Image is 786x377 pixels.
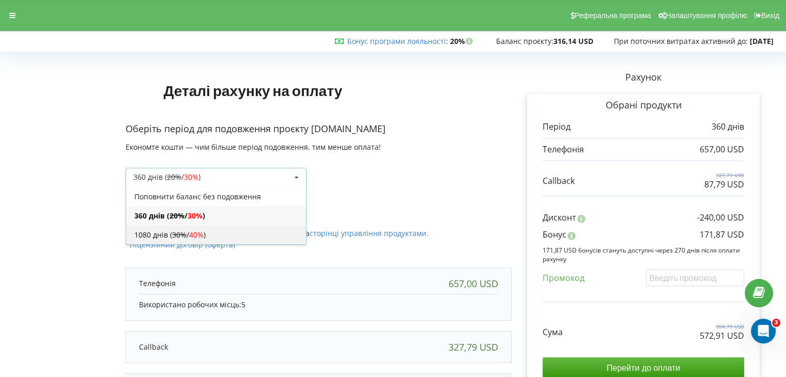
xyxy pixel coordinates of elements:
p: Сума [543,326,563,338]
a: Бонус програми лояльності [347,36,446,46]
span: Реферальна програма [575,11,651,20]
p: Оберіть період для подовження проєкту [DOMAIN_NAME] [126,122,512,136]
strong: 20% [450,36,475,46]
span: : [347,36,448,46]
p: Активовані продукти [126,198,512,211]
p: Callback [543,175,575,187]
s: 30% [172,230,187,240]
p: Бонус [543,229,566,241]
p: Обрані продукти [543,99,744,112]
iframe: Intercom live chat [751,319,776,343]
span: Економте кошти — чим більше період подовження, тим менше оплата! [126,142,381,152]
div: 657,00 USD [449,278,498,289]
p: 360 днів [712,121,744,133]
s: 20% [169,211,184,221]
span: При поточних витратах активний до: [614,36,748,46]
div: 360 днів ( / ) [126,206,306,225]
h1: Деталі рахунку на оплату [126,66,380,115]
div: 1080 днів ( / ) [126,225,306,244]
p: 171,87 USD [700,229,744,241]
p: 657,00 USD [700,144,744,155]
p: Період [543,121,571,133]
p: 327,79 USD [704,171,744,179]
div: 327,79 USD [449,342,498,352]
p: Рахунок [512,71,775,84]
strong: 316,14 USD [553,36,593,46]
p: Промокод [543,272,584,284]
p: Callback [139,342,168,352]
span: 30% [188,211,203,221]
span: 40% [189,230,204,240]
span: 30% [184,172,198,182]
span: Налаштування профілю [666,11,747,20]
a: сторінці управління продуктами. [310,228,428,238]
s: 20% [167,172,181,182]
p: 984,79 USD [700,323,744,330]
span: 5 [241,300,245,309]
span: Вихід [761,11,779,20]
p: Дисконт [543,212,576,224]
div: Поповнити баланс без подовження [126,187,306,206]
div: 360 днів ( / ) [133,174,201,181]
p: -240,00 USD [697,212,744,224]
p: Використано робочих місць: [139,300,498,310]
p: 572,91 USD [700,330,744,342]
strong: [DATE] [750,36,774,46]
input: Введіть промокод [646,270,744,286]
span: Баланс проєкту: [496,36,553,46]
p: 171,87 USD бонусів стануть доступні через 270 днів після оплати рахунку [543,246,744,263]
p: 87,79 USD [704,179,744,191]
p: Телефонія [139,278,176,289]
span: 3 [772,319,780,327]
p: Телефонія [543,144,584,155]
